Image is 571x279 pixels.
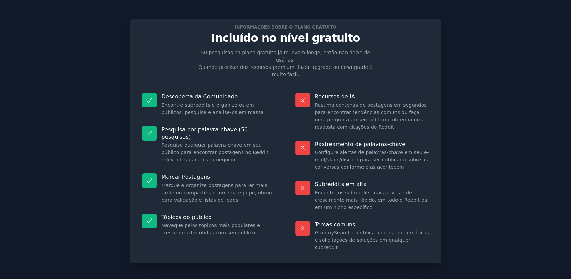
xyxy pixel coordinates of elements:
[211,32,360,44] font: Incluído no nível gratuito
[162,183,272,203] font: Marque e organize postagens para ler mais tarde ou compartilhar com sua equipe, ótimo para valida...
[235,25,336,30] font: Informações sobre o plano gratuito
[315,190,427,210] font: Encontre os subreddits mais ativos e de crescimento mais rápido, em todo o Reddit ou em um nicho ...
[162,214,212,221] font: Tópicos do público
[315,102,427,130] font: Resuma centenas de postagens em segundos para encontrar tendências comuns ou faça uma pergunta ao...
[315,93,355,100] font: Recursos de IA
[315,150,429,170] font: Configure alertas de palavras-chave em seu e-mail/slack/discord para ser notificado sobre as conv...
[315,221,356,228] font: Temas comuns
[162,126,248,140] font: Pesquisa por palavra-chave (50 pesquisas)
[162,142,269,162] font: Pesquise qualquer palavra-chave em seu público para encontrar postagens no Reddit relevantes para...
[162,223,260,236] font: Navegue pelos tópicos mais populares e crescentes discutidos com seu público
[162,93,238,100] font: Descoberta da Comunidade
[162,102,264,115] font: Encontre subreddits e organize-os em públicos, pesquise e analise-os em massa
[315,141,406,148] font: Rastreamento de palavras-chave
[201,50,370,63] font: 50 pesquisas no plano gratuito já te levam longe, então não deixe de usá-las!
[315,181,367,188] font: Subreddits em alta
[198,64,373,77] font: Quando precisar dos recursos premium, fazer upgrade ou downgrade é muito fácil.
[162,174,210,180] font: Marcar Postagens
[315,230,429,250] font: GummySearch identifica pontos problemáticos e solicitações de soluções em qualquer subreddit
